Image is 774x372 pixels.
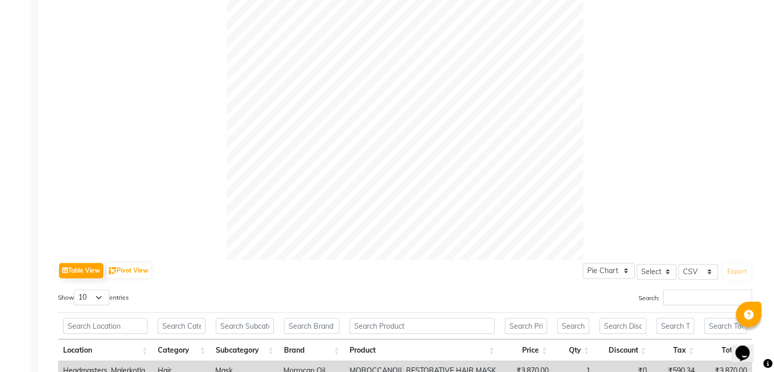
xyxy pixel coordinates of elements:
input: Search Price [505,318,548,334]
iframe: chat widget [731,331,764,362]
th: Discount: activate to sort column ascending [594,339,651,361]
th: Total: activate to sort column ascending [699,339,752,361]
th: Product: activate to sort column ascending [345,339,500,361]
button: Table View [59,263,103,278]
input: Search Location [63,318,148,334]
th: Location: activate to sort column ascending [58,339,153,361]
th: Qty: activate to sort column ascending [552,339,594,361]
input: Search Qty [557,318,589,334]
input: Search Subcategory [216,318,274,334]
input: Search Discount [599,318,646,334]
input: Search Product [350,318,495,334]
input: Search Total [704,318,747,334]
th: Price: activate to sort column ascending [500,339,553,361]
th: Brand: activate to sort column ascending [279,339,345,361]
img: pivot.png [109,267,117,275]
label: Search: [639,289,752,305]
input: Search: [663,289,752,305]
input: Search Category [158,318,206,334]
label: Show entries [58,289,129,305]
th: Subcategory: activate to sort column ascending [211,339,279,361]
input: Search Brand [284,318,339,334]
button: Export [723,263,751,280]
th: Category: activate to sort column ascending [153,339,211,361]
th: Tax: activate to sort column ascending [651,339,699,361]
select: Showentries [74,289,109,305]
button: Pivot View [106,263,151,278]
input: Search Tax [656,318,694,334]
